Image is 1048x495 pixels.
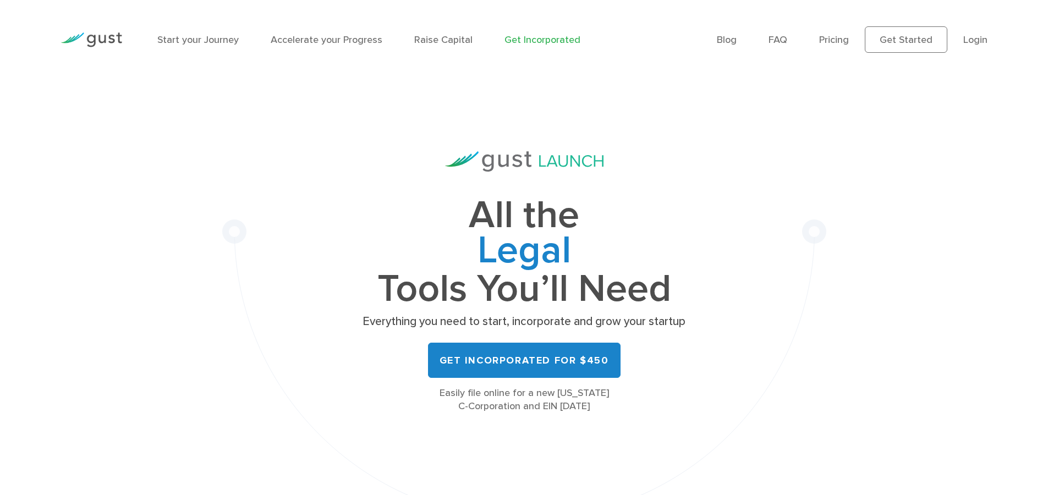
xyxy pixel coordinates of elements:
h1: All the Tools You’ll Need [359,198,689,306]
a: Login [963,34,987,46]
img: Gust Logo [61,32,122,47]
p: Everything you need to start, incorporate and grow your startup [359,314,689,329]
a: FAQ [769,34,787,46]
div: Easily file online for a new [US_STATE] C-Corporation and EIN [DATE] [359,387,689,413]
a: Blog [717,34,737,46]
span: Legal [359,233,689,272]
a: Pricing [819,34,849,46]
a: Get Started [865,26,947,53]
a: Get Incorporated for $450 [428,343,621,378]
a: Start your Journey [157,34,239,46]
img: Gust Launch Logo [445,151,603,172]
a: Raise Capital [414,34,473,46]
a: Get Incorporated [504,34,580,46]
a: Accelerate your Progress [271,34,382,46]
